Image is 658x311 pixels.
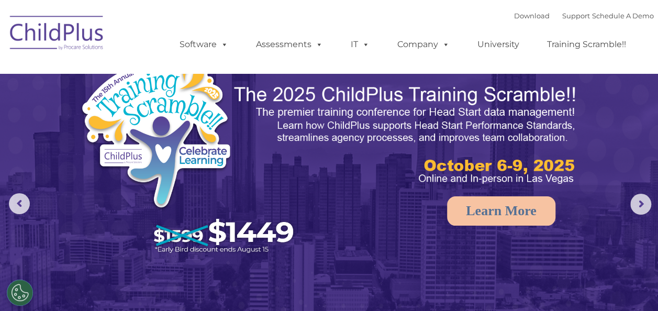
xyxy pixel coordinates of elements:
img: ChildPlus by Procare Solutions [5,8,109,61]
span: Last name [146,69,177,77]
a: Learn More [447,196,555,226]
a: Download [514,12,550,20]
a: University [467,34,530,55]
a: IT [340,34,380,55]
a: Schedule A Demo [592,12,654,20]
span: Phone number [146,112,190,120]
a: Support [562,12,590,20]
a: Software [169,34,239,55]
font: | [514,12,654,20]
button: Cookies Settings [7,280,33,306]
a: Assessments [246,34,333,55]
a: Company [387,34,460,55]
a: Training Scramble!! [537,34,637,55]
